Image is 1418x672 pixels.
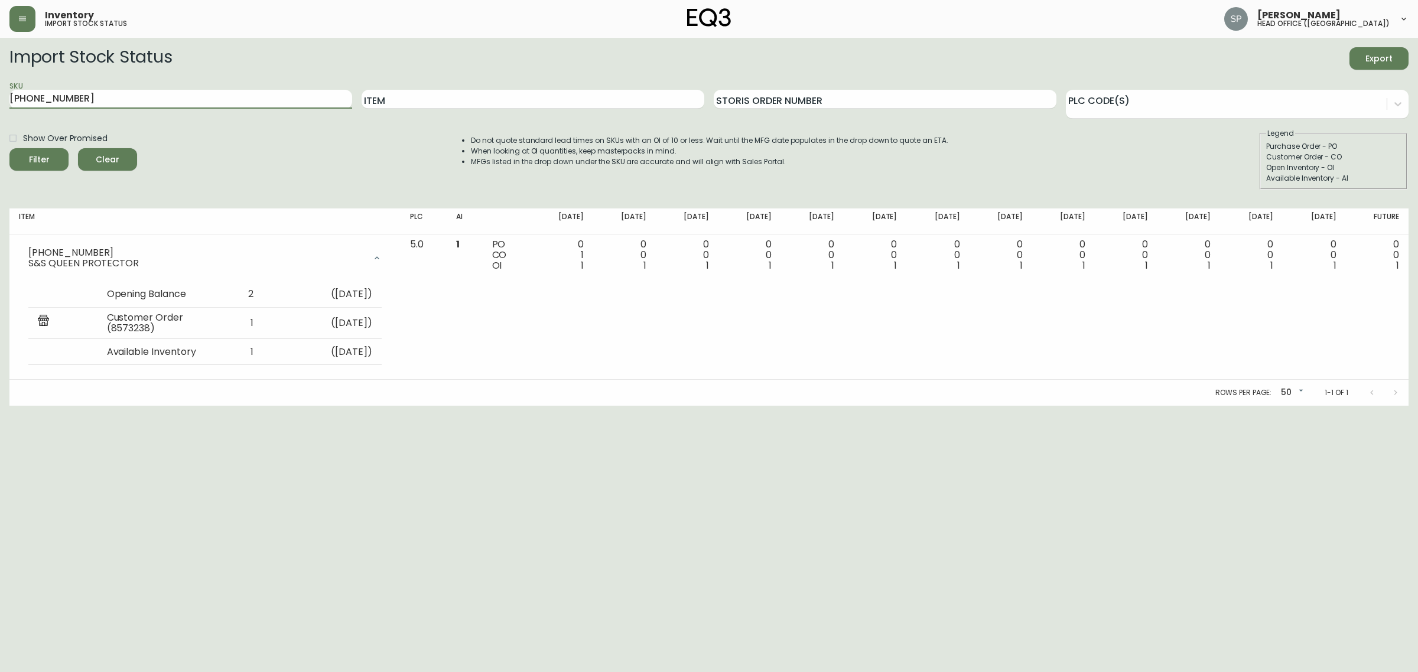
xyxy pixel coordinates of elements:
button: Export [1349,47,1409,70]
td: Customer Order (8573238) [97,308,216,339]
div: 0 0 [1167,239,1211,271]
div: 0 0 [1292,239,1336,271]
th: [DATE] [718,208,781,234]
div: S&S QUEEN PROTECTOR [28,258,365,269]
span: 1 [1145,259,1148,272]
span: 1 [769,259,772,272]
div: 0 0 [1230,239,1273,271]
div: 0 0 [728,239,772,271]
div: 0 0 [979,239,1023,271]
span: [PERSON_NAME] [1257,11,1341,20]
span: 1 [706,259,709,272]
span: 1 [1334,259,1336,272]
td: 1 [216,339,264,365]
th: [DATE] [970,208,1032,234]
span: 1 [957,259,960,272]
div: [PHONE_NUMBER] [28,247,365,258]
span: Export [1359,51,1399,66]
img: retail_report.svg [38,315,49,329]
h5: head office ([GEOGRAPHIC_DATA]) [1257,20,1390,27]
span: 1 [894,259,897,272]
div: 0 0 [916,239,960,271]
div: 0 0 [1104,239,1148,271]
span: OI [492,259,502,272]
div: Purchase Order - PO [1266,141,1401,152]
div: 50 [1276,383,1306,403]
td: ( [DATE] ) [263,282,381,308]
div: [PHONE_NUMBER]S&S QUEEN PROTECTOR [19,239,391,277]
div: Available Inventory - AI [1266,173,1401,184]
span: 1 [1270,259,1273,272]
span: 1 [581,259,584,272]
span: 1 [1396,259,1399,272]
p: Rows per page: [1215,387,1271,398]
td: ( [DATE] ) [263,308,381,339]
span: 1 [831,259,834,272]
td: 1 [216,308,264,339]
div: 0 0 [1355,239,1399,271]
th: [DATE] [1220,208,1283,234]
div: PO CO [492,239,521,271]
span: Inventory [45,11,94,20]
h5: import stock status [45,20,127,27]
img: 0cb179e7bf3690758a1aaa5f0aafa0b4 [1224,7,1248,31]
img: logo [687,8,731,27]
div: 0 0 [665,239,709,271]
span: Show Over Promised [23,132,108,145]
span: 1 [1208,259,1211,272]
div: Open Inventory - OI [1266,162,1401,173]
div: 0 0 [603,239,646,271]
td: Available Inventory [97,339,216,365]
th: [DATE] [906,208,969,234]
td: 2 [216,282,264,308]
li: When looking at OI quantities, keep masterpacks in mind. [471,146,948,156]
span: 1 [456,237,460,251]
th: [DATE] [593,208,656,234]
div: 0 0 [853,239,897,271]
legend: Legend [1266,128,1295,139]
th: AI [447,208,483,234]
th: [DATE] [530,208,593,234]
th: Future [1346,208,1409,234]
button: Clear [78,148,137,171]
div: 0 1 [539,239,583,271]
span: 1 [643,259,646,272]
div: 0 0 [791,239,834,271]
p: 1-1 of 1 [1325,387,1348,398]
span: 1 [1020,259,1023,272]
th: [DATE] [1095,208,1157,234]
li: MFGs listed in the drop down under the SKU are accurate and will align with Sales Portal. [471,156,948,167]
th: PLC [401,208,447,234]
td: ( [DATE] ) [263,339,381,365]
th: [DATE] [1157,208,1220,234]
th: [DATE] [781,208,844,234]
th: [DATE] [844,208,906,234]
th: [DATE] [656,208,718,234]
th: Item [9,208,401,234]
span: Clear [87,152,128,167]
td: Opening Balance [97,282,216,308]
td: 5.0 [401,234,447,380]
button: Filter [9,148,69,171]
span: 1 [1082,259,1085,272]
div: Customer Order - CO [1266,152,1401,162]
th: [DATE] [1032,208,1095,234]
li: Do not quote standard lead times on SKUs with an OI of 10 or less. Wait until the MFG date popula... [471,135,948,146]
h2: Import Stock Status [9,47,172,70]
th: [DATE] [1283,208,1345,234]
div: 0 0 [1042,239,1085,271]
